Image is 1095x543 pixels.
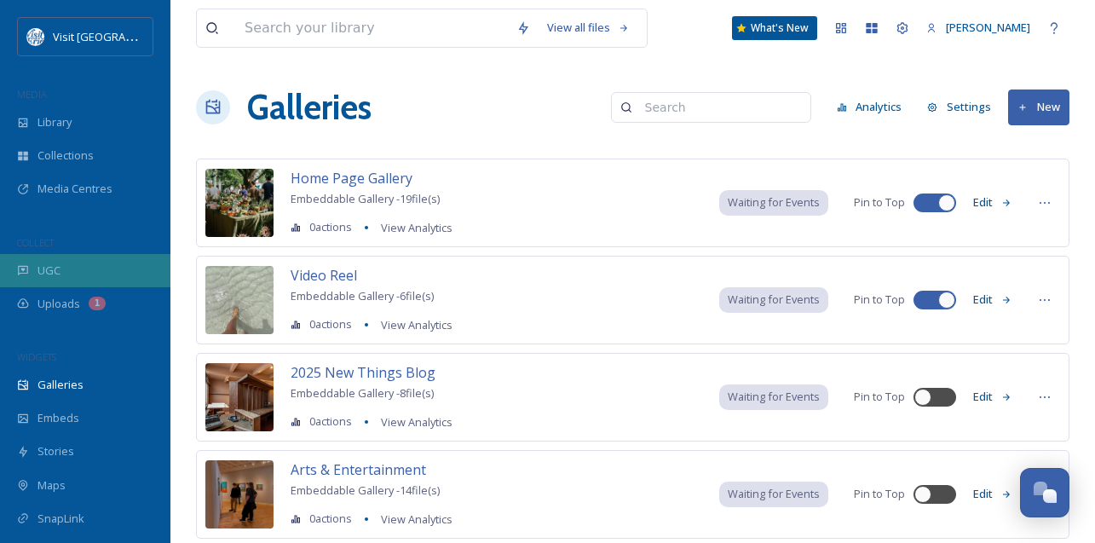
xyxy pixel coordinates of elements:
span: Maps [37,477,66,494]
span: Embeddable Gallery - 14 file(s) [291,482,440,498]
a: View all files [539,11,638,44]
span: Embeds [37,410,79,426]
input: Search [637,90,802,124]
span: View Analytics [381,317,452,332]
div: 1 [89,297,106,310]
a: [PERSON_NAME] [918,11,1039,44]
span: Video Reel [291,266,357,285]
span: 0 actions [309,511,352,527]
span: Waiting for Events [728,389,820,405]
span: [PERSON_NAME] [946,20,1030,35]
span: Waiting for Events [728,486,820,502]
a: Analytics [828,90,919,124]
img: download%20%281%29.png [27,28,44,45]
span: View Analytics [381,414,452,430]
button: Analytics [828,90,911,124]
span: Collections [37,147,94,164]
span: Embeddable Gallery - 6 file(s) [291,288,434,303]
button: Edit [965,283,1021,316]
img: 941bc327-facc-4d53-b766-f462ed318c1b.jpg [205,266,274,334]
a: View Analytics [372,509,452,529]
button: Edit [965,186,1021,219]
button: Edit [965,477,1021,511]
span: 2025 New Things Blog [291,363,435,382]
span: Waiting for Events [728,292,820,308]
span: 0 actions [309,316,352,332]
span: Stories [37,443,74,459]
span: Embeddable Gallery - 8 file(s) [291,385,434,401]
span: Media Centres [37,181,112,197]
a: View Analytics [372,217,452,238]
span: COLLECT [17,236,54,249]
span: Uploads [37,296,80,312]
span: 0 actions [309,413,352,430]
a: Settings [919,90,1008,124]
span: Library [37,114,72,130]
span: View Analytics [381,220,452,235]
span: Home Page Gallery [291,169,412,188]
span: Pin to Top [854,486,905,502]
input: Search your library [236,9,508,47]
span: MEDIA [17,88,47,101]
span: Arts & Entertainment [291,460,426,479]
a: View Analytics [372,412,452,432]
button: Open Chat [1020,468,1069,517]
a: What's New [732,16,817,40]
span: Pin to Top [854,292,905,308]
span: Waiting for Events [728,194,820,211]
img: 6ee8b9b9-30aa-41f2-bba7-84ac1b66d281.jpg [205,169,274,237]
button: Settings [919,90,1000,124]
a: View Analytics [372,315,452,335]
a: Galleries [247,82,372,133]
span: UGC [37,263,61,279]
img: 67fffd43-b9a0-4887-a601-a289e2307049.jpg [205,460,274,529]
span: Visit [GEOGRAPHIC_DATA] [53,28,185,44]
span: Pin to Top [854,389,905,405]
span: Pin to Top [854,194,905,211]
span: Embeddable Gallery - 19 file(s) [291,191,440,206]
span: Galleries [37,377,84,393]
img: f0a2716e-7995-4b20-97bf-bddd4e196974.jpg [205,363,274,431]
span: WIDGETS [17,350,56,363]
span: View Analytics [381,511,452,527]
button: Edit [965,380,1021,413]
span: SnapLink [37,511,84,527]
span: 0 actions [309,219,352,235]
button: New [1008,90,1069,124]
